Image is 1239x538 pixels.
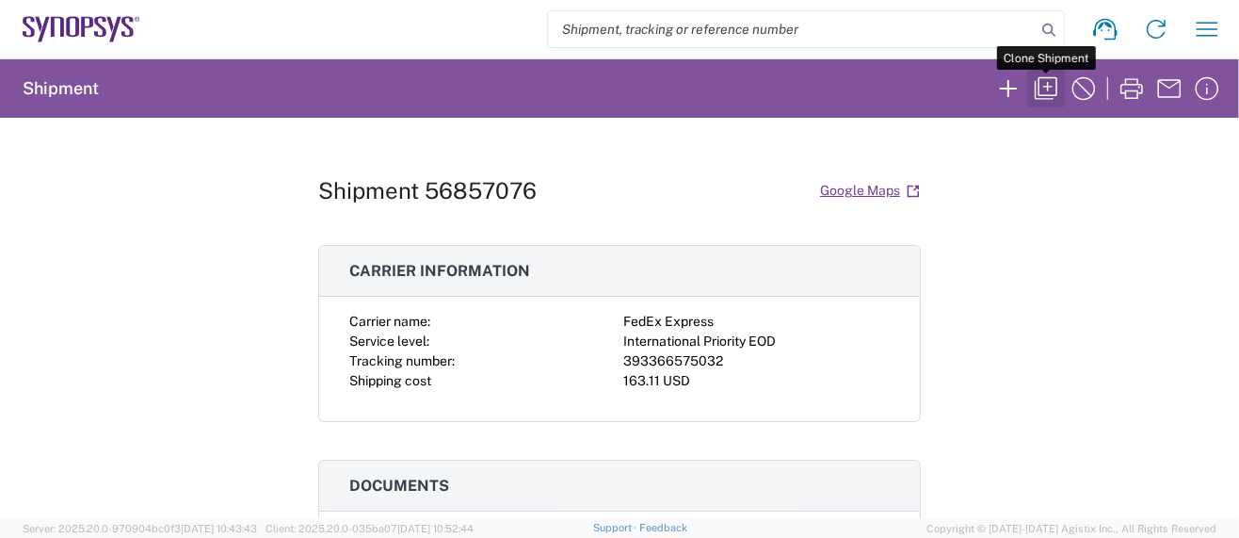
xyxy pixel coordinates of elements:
span: Server: 2025.20.0-970904bc0f3 [23,523,257,534]
span: Carrier information [349,262,530,280]
span: [DATE] 10:52:44 [397,523,474,534]
span: Copyright © [DATE]-[DATE] Agistix Inc., All Rights Reserved [926,520,1216,537]
span: [DATE] 10:43:43 [181,523,257,534]
span: Client: 2025.20.0-035ba07 [265,523,474,534]
div: 163.11 USD [623,371,890,391]
a: Feedback [639,522,687,533]
h2: Shipment [23,77,99,100]
a: Support [593,522,640,533]
span: Service level: [349,334,429,349]
input: Shipment, tracking or reference number [548,11,1036,47]
div: FedEx Express [623,312,890,332]
span: Shipping cost [349,373,431,388]
div: 393366575032 [623,351,890,371]
h1: Shipment 56857076 [318,177,537,204]
div: International Priority EOD [623,332,890,351]
a: Google Maps [819,174,921,207]
span: Carrier name: [349,314,430,329]
span: Documents [349,477,449,495]
span: Tracking number: [349,353,455,368]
